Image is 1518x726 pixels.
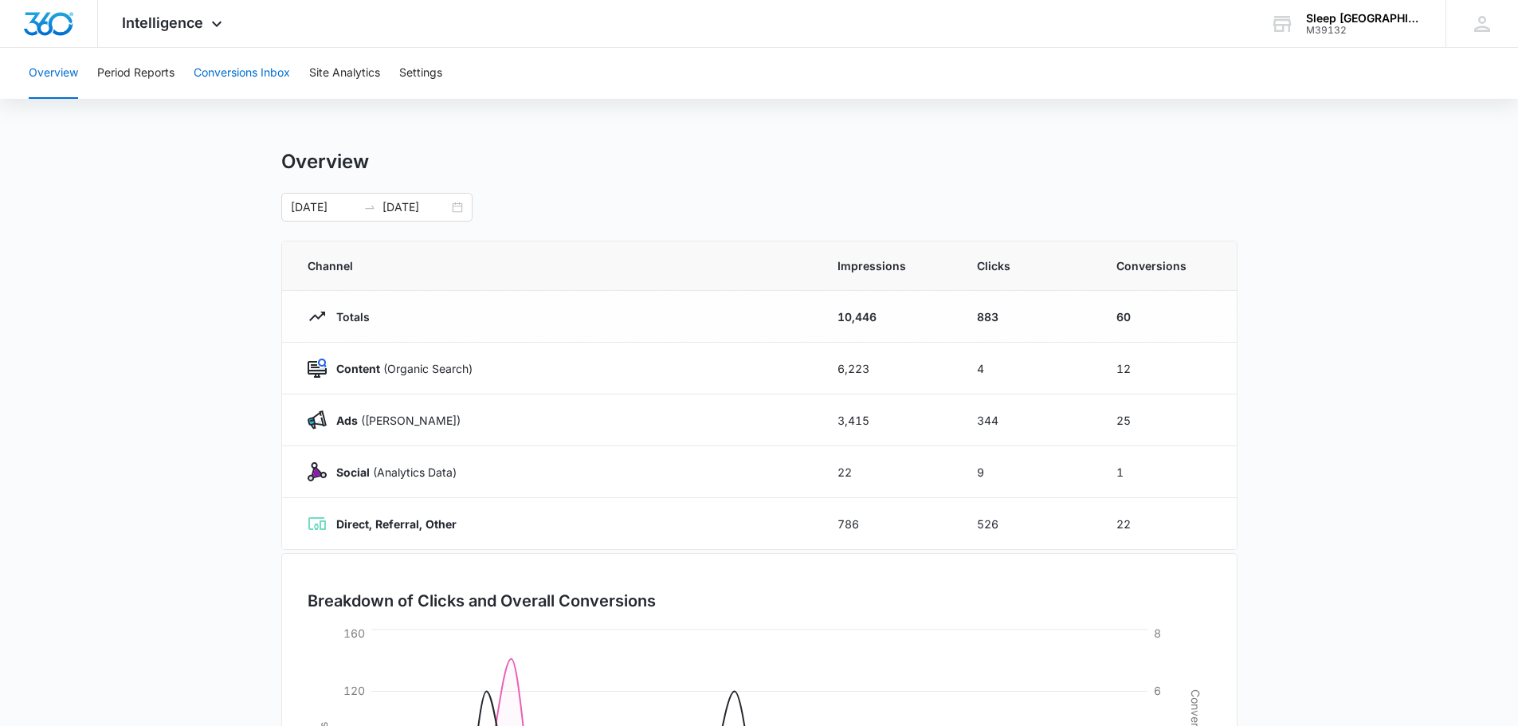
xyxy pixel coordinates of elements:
span: Impressions [837,257,939,274]
td: 1 [1097,446,1237,498]
p: ([PERSON_NAME]) [327,412,461,429]
strong: Social [336,465,370,479]
td: 526 [958,498,1097,550]
td: 786 [818,498,958,550]
h3: Breakdown of Clicks and Overall Conversions [308,589,656,613]
input: Start date [291,198,357,216]
img: Ads [308,410,327,430]
span: Conversions [1116,257,1211,274]
p: Totals [327,308,370,325]
button: Overview [29,48,78,99]
tspan: 120 [343,684,365,697]
span: Clicks [977,257,1078,274]
p: (Organic Search) [327,360,473,377]
span: Intelligence [122,14,203,31]
button: Site Analytics [309,48,380,99]
td: 9 [958,446,1097,498]
img: Content [308,359,327,378]
td: 4 [958,343,1097,394]
tspan: 8 [1154,626,1161,640]
span: swap-right [363,201,376,214]
span: to [363,201,376,214]
img: Social [308,462,327,481]
td: 22 [1097,498,1237,550]
td: 10,446 [818,291,958,343]
span: Channel [308,257,799,274]
button: Conversions Inbox [194,48,290,99]
td: 25 [1097,394,1237,446]
td: 344 [958,394,1097,446]
td: 883 [958,291,1097,343]
strong: Direct, Referral, Other [336,517,457,531]
div: account name [1306,12,1422,25]
td: 60 [1097,291,1237,343]
button: Period Reports [97,48,175,99]
td: 12 [1097,343,1237,394]
button: Settings [399,48,442,99]
strong: Ads [336,414,358,427]
strong: Content [336,362,380,375]
td: 6,223 [818,343,958,394]
div: account id [1306,25,1422,36]
tspan: 6 [1154,684,1161,697]
td: 3,415 [818,394,958,446]
h1: Overview [281,150,369,174]
td: 22 [818,446,958,498]
input: End date [382,198,449,216]
tspan: 160 [343,626,365,640]
p: (Analytics Data) [327,464,457,481]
